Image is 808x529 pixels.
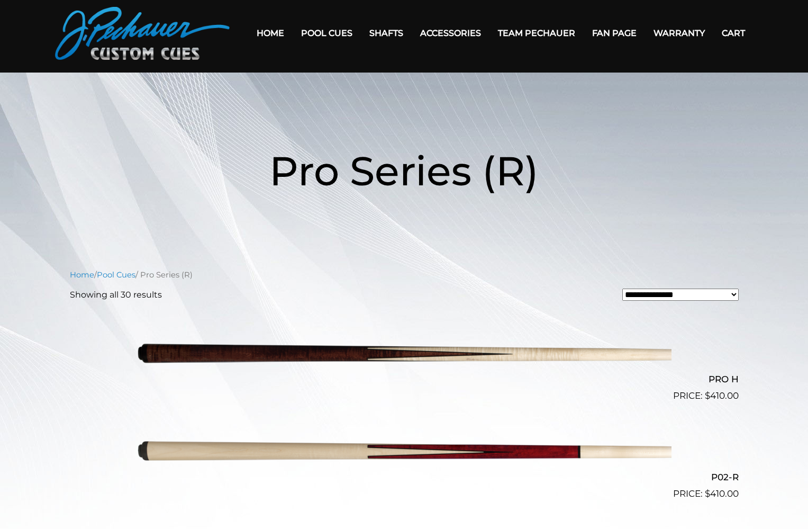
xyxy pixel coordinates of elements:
[137,407,671,496] img: P02-R
[70,289,162,301] p: Showing all 30 results
[705,488,739,499] bdi: 410.00
[645,20,713,47] a: Warranty
[70,467,739,487] h2: P02-R
[705,390,710,401] span: $
[70,370,739,389] h2: PRO H
[622,289,739,301] select: Shop order
[70,407,739,500] a: P02-R $410.00
[70,269,739,281] nav: Breadcrumb
[361,20,412,47] a: Shafts
[269,146,539,195] span: Pro Series (R)
[70,270,94,280] a: Home
[97,270,135,280] a: Pool Cues
[489,20,584,47] a: Team Pechauer
[137,310,671,399] img: PRO H
[248,20,293,47] a: Home
[705,390,739,401] bdi: 410.00
[412,20,489,47] a: Accessories
[705,488,710,499] span: $
[293,20,361,47] a: Pool Cues
[55,7,230,60] img: Pechauer Custom Cues
[584,20,645,47] a: Fan Page
[713,20,753,47] a: Cart
[70,310,739,403] a: PRO H $410.00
